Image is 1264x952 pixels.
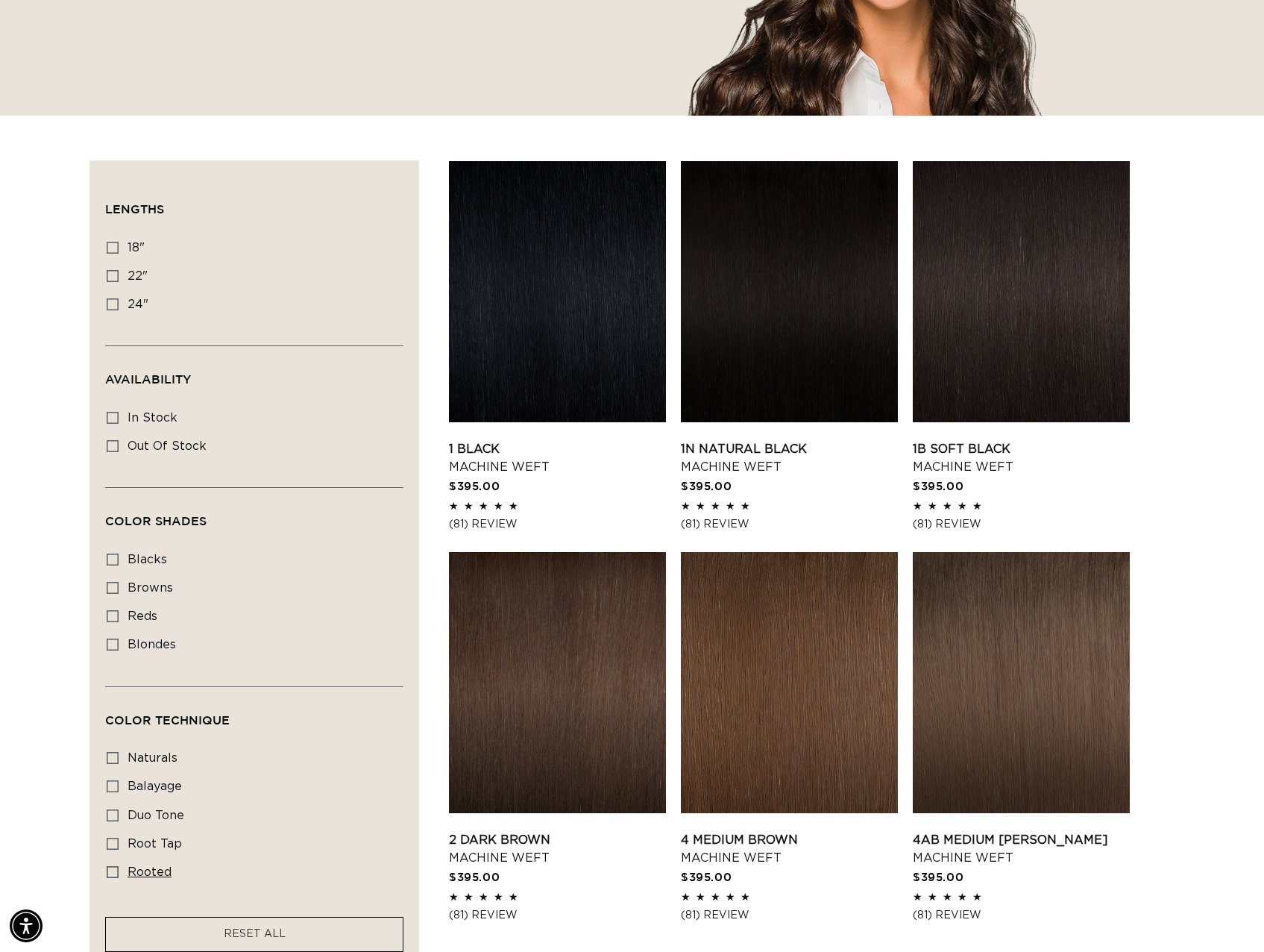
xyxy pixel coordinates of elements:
span: 18" [128,242,145,254]
summary: Color Shades (0 selected) [105,488,403,542]
a: 4AB Medium [PERSON_NAME] Machine Weft [913,831,1130,867]
span: rooted [128,866,172,878]
span: 22" [128,270,148,282]
span: Color Shades [105,514,207,527]
summary: Color Technique (0 selected) [105,687,403,741]
span: blacks [128,554,167,566]
span: naturals [128,752,177,764]
span: blondes [128,639,176,651]
a: 1B Soft Black Machine Weft [913,440,1130,476]
span: reds [128,610,157,622]
span: Color Technique [105,713,230,727]
span: Lengths [105,202,164,216]
span: Availability [105,372,191,386]
a: 2 Dark Brown Machine Weft [449,831,666,867]
a: 1N Natural Black Machine Weft [681,440,898,476]
a: 1 Black Machine Weft [449,440,666,476]
span: RESET ALL [224,929,286,939]
a: RESET ALL [224,925,286,944]
a: 4 Medium Brown Machine Weft [681,831,898,867]
summary: Availability (0 selected) [105,346,403,400]
span: 24" [128,298,148,310]
span: browns [128,582,173,594]
span: duo tone [128,809,184,821]
span: Out of stock [128,440,207,452]
summary: Lengths (0 selected) [105,176,403,230]
span: root tap [128,838,182,850]
span: In stock [128,412,177,424]
div: Accessibility Menu [10,909,43,942]
span: balayage [128,780,182,792]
